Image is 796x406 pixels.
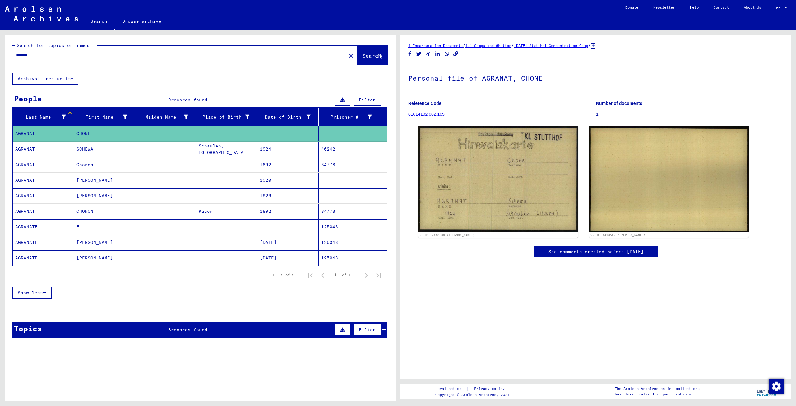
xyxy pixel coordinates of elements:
mat-cell: Kauen [196,204,257,219]
mat-cell: 1892 [257,204,319,219]
span: Filter [359,97,376,103]
div: Prisoner # [321,114,372,120]
div: Place of Birth [199,114,249,120]
a: Browse archive [115,14,169,29]
mat-header-cell: Prisoner # [319,108,387,126]
mat-cell: [DATE] [257,235,319,250]
a: Legal notice [435,385,466,392]
a: See comments created before [DATE] [548,249,644,255]
mat-cell: AGRANAT [13,157,74,172]
mat-label: Search for topics or names [17,43,90,48]
button: Filter [354,94,381,106]
div: Topics [14,323,42,334]
mat-cell: AGRANATE [13,250,74,266]
mat-cell: 1920 [257,173,319,188]
mat-cell: 1924 [257,142,319,157]
div: People [14,93,42,104]
button: First page [304,269,317,281]
a: DocID: 4410580 ([PERSON_NAME]) [590,233,646,237]
button: Clear [345,49,357,62]
mat-cell: AGRANAT [13,173,74,188]
mat-cell: CHONON [74,204,135,219]
span: / [588,43,591,48]
mat-cell: 125048 [319,235,387,250]
span: records found [171,97,207,103]
mat-cell: AGRANAT [13,204,74,219]
mat-cell: [PERSON_NAME] [74,250,135,266]
mat-icon: close [347,52,355,59]
button: Share on Facebook [407,50,413,58]
button: Share on LinkedIn [434,50,441,58]
mat-cell: [PERSON_NAME] [74,173,135,188]
mat-header-cell: Place of Birth [196,108,257,126]
span: Show less [18,290,43,296]
img: yv_logo.png [755,384,779,399]
span: 3 [168,327,171,333]
div: Maiden Name [138,112,196,122]
mat-cell: E. [74,219,135,235]
mat-cell: 84778 [319,157,387,172]
div: | [435,385,512,392]
mat-cell: CHONE [74,126,135,141]
div: Place of Birth [199,112,257,122]
div: Maiden Name [138,114,188,120]
button: Share on WhatsApp [444,50,450,58]
mat-cell: SCHEWA [74,142,135,157]
div: of 1 [329,272,360,278]
div: Last Name [15,112,74,122]
span: / [463,43,465,48]
span: / [511,43,514,48]
mat-cell: [PERSON_NAME] [74,235,135,250]
div: First Name [76,112,135,122]
button: Share on Twitter [416,50,422,58]
button: Archival tree units [12,73,78,85]
a: 1 Incarceration Documents [408,43,463,48]
img: Arolsen_neg.svg [5,6,78,21]
mat-cell: [DATE] [257,250,319,266]
button: Search [357,46,388,65]
mat-cell: AGRANAT [13,126,74,141]
div: First Name [76,114,127,120]
a: 1.1 Camps and Ghettos [465,43,511,48]
button: Previous page [317,269,329,281]
a: DocID: 4410580 ([PERSON_NAME]) [419,233,475,237]
mat-cell: [PERSON_NAME] [74,188,135,203]
img: 001.jpg [418,126,578,232]
p: have been realized in partnership with [615,391,700,397]
mat-header-cell: Maiden Name [135,108,197,126]
button: Next page [360,269,373,281]
span: 9 [168,97,171,103]
div: Date of Birth [260,114,311,120]
mat-cell: 125048 [319,250,387,266]
mat-cell: AGRANATE [13,235,74,250]
span: records found [171,327,207,333]
mat-cell: 84778 [319,204,387,219]
a: [DATE] Stutthof Concentration Camp [514,43,588,48]
img: Change consent [769,379,784,394]
button: Show less [12,287,52,299]
div: Last Name [15,114,66,120]
h1: Personal file of AGRANAT, CHONE [408,64,784,91]
p: Copyright © Arolsen Archives, 2021 [435,392,512,398]
div: 1 – 9 of 9 [272,272,294,278]
mat-header-cell: First Name [74,108,135,126]
span: Filter [359,327,376,333]
p: 1 [596,111,784,118]
p: The Arolsen Archives online collections [615,386,700,391]
button: Filter [354,324,381,336]
b: Reference Code [408,101,442,106]
mat-header-cell: Date of Birth [257,108,319,126]
mat-cell: 1892 [257,157,319,172]
mat-cell: 46242 [319,142,387,157]
a: 01014102 002.105 [408,112,445,117]
mat-cell: 125048 [319,219,387,235]
mat-cell: AGRANATE [13,219,74,235]
span: Search [363,53,381,59]
mat-header-cell: Last Name [13,108,74,126]
a: Privacy policy [469,385,512,392]
mat-cell: AGRANAT [13,188,74,203]
img: 002.jpg [589,126,749,232]
b: Number of documents [596,101,642,106]
mat-cell: Schaulen, [GEOGRAPHIC_DATA] [196,142,257,157]
mat-cell: AGRANAT [13,142,74,157]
